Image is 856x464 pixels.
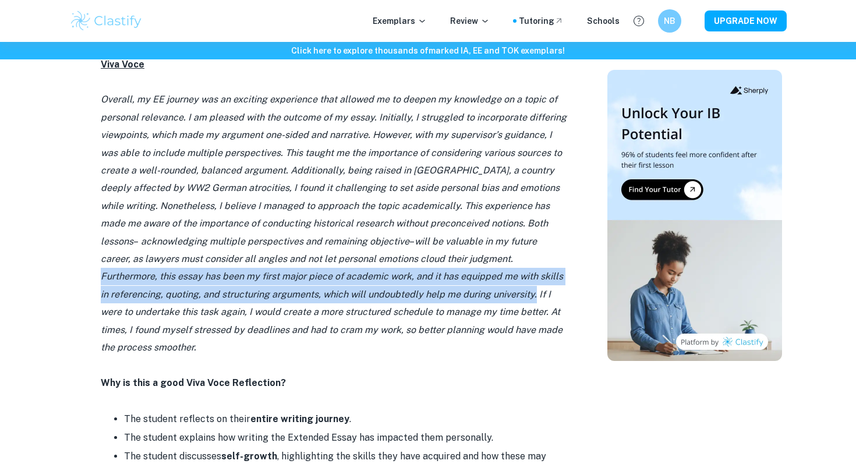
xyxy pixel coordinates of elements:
h6: Click here to explore thousands of marked IA, EE and TOK exemplars ! [2,44,854,57]
strong: entire writing journey [250,413,349,424]
a: Schools [587,15,620,27]
button: UPGRADE NOW [705,10,787,31]
button: NB [658,9,681,33]
h6: NB [663,15,677,27]
u: Viva Voce [101,59,144,70]
img: Clastify logo [69,9,143,33]
li: The student reflects on their . [124,410,567,428]
p: Review [450,15,490,27]
a: Tutoring [519,15,564,27]
img: Thumbnail [607,70,782,361]
button: Help and Feedback [629,11,649,31]
p: Exemplars [373,15,427,27]
p: – – [101,91,567,356]
i: will be valuable in my future career, as lawyers must consider all angles and not let personal em... [101,236,563,353]
li: The student explains how writing the Extended Essay has impacted them personally. [124,428,567,447]
i: Overall, my EE journey was an exciting experience that allowed me to deepen my knowledge on a top... [101,94,567,246]
i: acknowledging multiple perspectives and remaining objective [141,236,409,247]
strong: Why is this a good Viva Voce Reflection? [101,377,286,388]
strong: self-growth [221,451,277,462]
